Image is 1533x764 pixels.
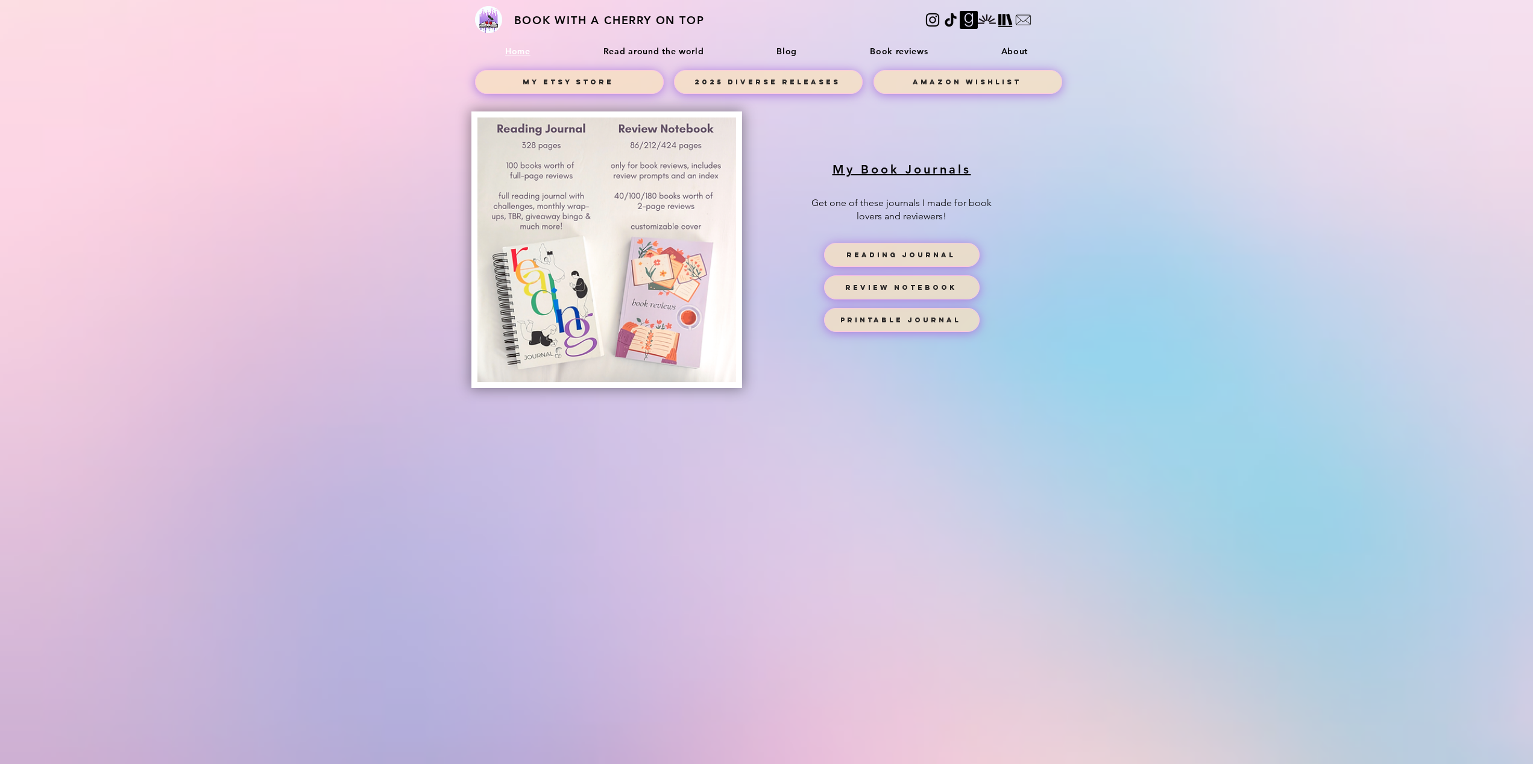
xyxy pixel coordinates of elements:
span: Review Notebook [845,283,957,292]
span: About [1001,46,1028,57]
img: goodreads [960,11,978,29]
img: Instagram [924,11,942,29]
a: About [967,40,1062,63]
a: Review Notebook [824,275,980,299]
a: BOOK WITH A CHERRY ON TOP [514,13,705,27]
span: Book reviews [870,46,928,57]
img: 328 pages full reading journal with challenges, monthly wrap-ups, TBR, giveaway bingo & mu [477,117,736,382]
a: Blog [743,40,831,63]
span: Printable Journal [840,316,961,324]
a: Read around the world [569,40,738,63]
a: Home [471,40,565,63]
span: My Etsy Store [523,78,614,86]
span: 2025 diverse releases [694,78,840,86]
a: Reading Journal [824,243,980,267]
ul: Social Bar [924,11,1062,29]
a: Amazon Wishlist [874,70,1062,94]
img: email [1014,11,1032,29]
img: Fable [978,11,996,29]
a: My Etsy Store [475,70,664,94]
span: Blog [776,46,797,57]
a: Book reviews [836,40,962,63]
img: storygraph [996,11,1014,29]
nav: Site [471,40,1062,63]
span: Reading Journal [846,251,955,259]
a: My Book Journals [833,161,971,177]
img: 272631894_682938342708351_3793129933256219420_n.png [475,6,502,33]
a: Printable Journal [824,308,980,332]
a: 2025 diverse releases [674,70,863,94]
span: Amazon Wishlist [913,78,1021,86]
a: Get one of these journals I made for book lovers and reviewers! [811,197,992,222]
span: Read around the world [603,46,704,57]
img: TikTok [942,11,960,29]
span: Home [505,46,530,57]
